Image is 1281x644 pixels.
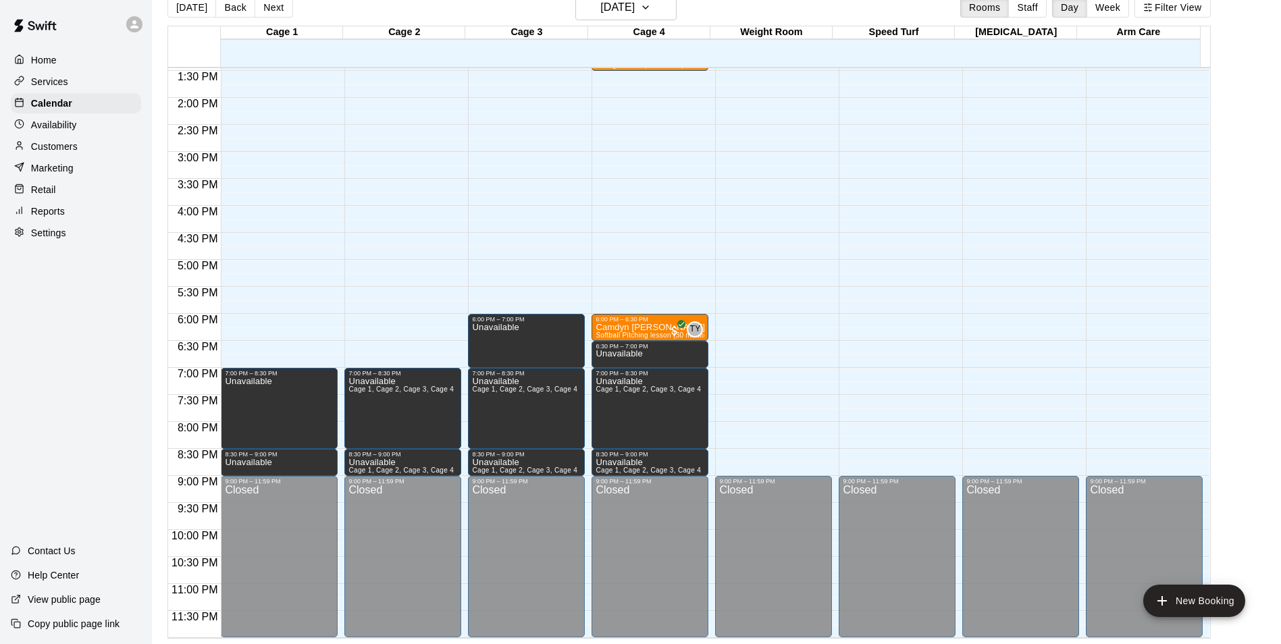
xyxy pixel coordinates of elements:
div: 9:00 PM – 11:59 PM: Closed [592,476,708,637]
div: Arm Care [1077,26,1199,39]
div: 8:30 PM – 9:00 PM [348,451,457,458]
span: Cage 1, Cage 2, Cage 3, Cage 4 [348,466,454,474]
div: 7:00 PM – 8:30 PM: Unavailable [221,368,338,449]
div: 6:30 PM – 7:00 PM [596,343,704,350]
div: 9:00 PM – 11:59 PM [719,478,828,485]
div: Closed [225,485,334,642]
div: 6:00 PM – 6:30 PM [596,316,704,323]
span: 7:00 PM [174,368,221,379]
a: Settings [11,223,141,243]
div: 7:00 PM – 8:30 PM [225,370,334,377]
div: 7:00 PM – 8:30 PM: Unavailable [468,368,585,449]
div: Speed Turf [833,26,955,39]
p: Reports [31,205,65,218]
div: 9:00 PM – 11:59 PM: Closed [1086,476,1203,637]
span: 7:30 PM [174,395,221,406]
div: 9:00 PM – 11:59 PM [225,478,334,485]
span: Cage 1, Cage 2, Cage 3, Cage 4 [348,385,454,393]
span: Softball Pitching lesson (30 minutes) [PERSON_NAME] [596,331,774,339]
div: 8:30 PM – 9:00 PM [225,451,334,458]
span: 10:30 PM [168,557,221,568]
div: 7:00 PM – 8:30 PM: Unavailable [344,368,461,449]
div: 9:00 PM – 11:59 PM [596,478,704,485]
span: 6:30 PM [174,341,221,352]
a: Services [11,72,141,92]
p: Contact Us [28,544,76,558]
p: Customers [31,140,78,153]
div: 6:00 PM – 7:00 PM [472,316,581,323]
div: Closed [1090,485,1199,642]
div: 9:00 PM – 11:59 PM [966,478,1075,485]
div: 8:30 PM – 9:00 PM: Unavailable [468,449,585,476]
span: 9:30 PM [174,503,221,514]
a: Marketing [11,158,141,178]
a: Calendar [11,93,141,113]
span: Cage 1, Cage 2, Cage 3, Cage 4 [596,466,701,474]
span: 6:00 PM [174,314,221,325]
div: Cage 2 [343,26,465,39]
span: 11:00 PM [168,584,221,595]
p: Settings [31,226,66,240]
div: Closed [719,485,828,642]
div: Cage 3 [465,26,587,39]
span: 8:30 PM [174,449,221,460]
div: 9:00 PM – 11:59 PM: Closed [839,476,956,637]
div: 6:30 PM – 7:00 PM: Unavailable [592,341,708,368]
a: Home [11,50,141,70]
a: Retail [11,180,141,200]
div: 8:30 PM – 9:00 PM [596,451,704,458]
p: Marketing [31,161,74,175]
p: Retail [31,183,56,196]
p: Availability [31,118,77,132]
div: 8:30 PM – 9:00 PM: Unavailable [344,449,461,476]
div: Tiffani Yingling [687,321,703,338]
div: 9:00 PM – 11:59 PM: Closed [962,476,1079,637]
div: 7:00 PM – 8:30 PM [596,370,704,377]
a: Availability [11,115,141,135]
span: Cage 1, Cage 2, Cage 3, Cage 4 [472,385,577,393]
span: 9:00 PM [174,476,221,487]
span: 3:30 PM [174,179,221,190]
div: 9:00 PM – 11:59 PM: Closed [344,476,461,637]
div: 7:00 PM – 8:30 PM [472,370,581,377]
span: 11:30 PM [168,611,221,622]
div: 6:00 PM – 6:30 PM: Camdyn Kittinger [592,314,708,341]
span: TY [689,323,700,336]
p: Copy public page link [28,617,120,630]
div: Cage 1 [221,26,343,39]
div: Cage 4 [588,26,710,39]
span: 3:00 PM [174,152,221,163]
div: [MEDICAL_DATA] [955,26,1077,39]
div: Closed [596,485,704,642]
span: Cage 1, Cage 2, Cage 3, Cage 4 [472,466,577,474]
span: 4:30 PM [174,233,221,244]
div: Weight Room [710,26,833,39]
div: 8:30 PM – 9:00 PM [472,451,581,458]
span: 5:30 PM [174,287,221,298]
a: Reports [11,201,141,221]
div: Closed [843,485,951,642]
p: Home [31,53,57,67]
span: 10:00 PM [168,530,221,541]
p: Calendar [31,97,72,110]
div: 9:00 PM – 11:59 PM [1090,478,1199,485]
div: 8:30 PM – 9:00 PM: Unavailable [592,449,708,476]
span: 5:00 PM [174,260,221,271]
div: 7:00 PM – 8:30 PM: Unavailable [592,368,708,449]
p: Services [31,75,68,88]
a: Customers [11,136,141,157]
div: 9:00 PM – 11:59 PM [348,478,457,485]
div: 6:00 PM – 7:00 PM: Unavailable [468,314,585,368]
div: 9:00 PM – 11:59 PM [472,478,581,485]
span: Cage 1, Cage 2, Cage 3, Cage 4 [596,385,701,393]
div: Closed [348,485,457,642]
div: Closed [472,485,581,642]
span: 1:30 PM [174,71,221,82]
